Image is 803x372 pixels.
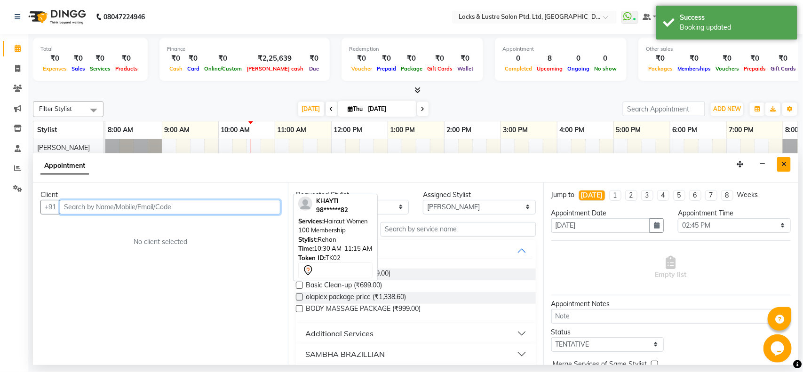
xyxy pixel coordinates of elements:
[551,327,664,337] div: Status
[300,325,532,342] button: Additional Services
[768,53,798,64] div: ₹0
[349,53,374,64] div: ₹0
[646,65,675,72] span: Packages
[307,65,321,72] span: Due
[655,256,687,280] span: Empty list
[37,126,57,134] span: Stylist
[557,123,587,137] a: 4:00 PM
[741,53,768,64] div: ₹0
[296,190,409,200] div: Requested Stylist
[305,348,385,360] div: SAMBHA BRAZILLIAN
[641,190,653,201] li: 3
[737,190,758,200] div: Weeks
[425,65,455,72] span: Gift Cards
[298,102,324,116] span: [DATE]
[298,235,373,245] div: Rehan
[673,190,685,201] li: 5
[167,45,322,53] div: Finance
[346,105,366,112] span: Thu
[306,280,382,292] span: Basic Clean-up (₹699.00)
[202,53,244,64] div: ₹0
[40,45,140,53] div: Total
[592,53,619,64] div: 0
[219,123,253,137] a: 10:00 AM
[298,244,373,253] div: 10:30 AM-11:15 AM
[113,65,140,72] span: Products
[689,190,701,201] li: 6
[614,123,644,137] a: 5:00 PM
[349,65,374,72] span: Voucher
[680,23,790,32] div: Booking updated
[381,222,536,237] input: Search by service name
[103,4,145,30] b: 08047224946
[675,53,713,64] div: ₹0
[306,304,421,316] span: BODY MASSAGE PACKAGE (₹999.00)
[398,53,425,64] div: ₹0
[275,123,309,137] a: 11:00 AM
[565,53,592,64] div: 0
[553,359,647,371] span: Merge Services of Same Stylist
[37,143,90,152] span: [PERSON_NAME]
[298,253,373,263] div: TK02
[581,190,603,200] div: [DATE]
[502,53,534,64] div: 0
[727,123,756,137] a: 7:00 PM
[298,217,368,234] span: Haircut Women 100 Membership
[87,53,113,64] div: ₹0
[675,65,713,72] span: Memberships
[741,65,768,72] span: Prepaids
[298,197,312,211] img: profile
[551,299,791,309] div: Appointment Notes
[244,53,306,64] div: ₹2,25,639
[680,13,790,23] div: Success
[349,45,476,53] div: Redemption
[298,254,326,261] span: Token ID:
[425,53,455,64] div: ₹0
[69,53,87,64] div: ₹0
[39,105,72,112] span: Filter Stylist
[332,123,365,137] a: 12:00 PM
[374,53,398,64] div: ₹0
[300,346,532,363] button: SAMBHA BRAZILLIAN
[455,53,476,64] div: ₹0
[185,53,202,64] div: ₹0
[534,65,565,72] span: Upcoming
[63,237,258,247] div: No client selected
[551,208,664,218] div: Appointment Date
[113,53,140,64] div: ₹0
[711,103,743,116] button: ADD NEW
[305,328,374,339] div: Additional Services
[713,105,741,112] span: ADD NEW
[678,208,791,218] div: Appointment Time
[298,217,324,225] span: Services:
[777,157,791,172] button: Close
[423,190,536,200] div: Assigned Stylist
[24,4,88,30] img: logo
[167,53,185,64] div: ₹0
[592,65,619,72] span: No show
[69,65,87,72] span: Sales
[657,190,669,201] li: 4
[565,65,592,72] span: Ongoing
[623,102,705,116] input: Search Appointment
[244,65,306,72] span: [PERSON_NAME] cash
[445,123,474,137] a: 2:00 PM
[202,65,244,72] span: Online/Custom
[646,45,798,53] div: Other sales
[298,245,314,252] span: Time:
[670,123,700,137] a: 6:00 PM
[455,65,476,72] span: Wallet
[167,65,185,72] span: Cash
[609,190,621,201] li: 1
[551,218,651,233] input: yyyy-mm-dd
[366,102,413,116] input: 2025-10-02
[388,123,418,137] a: 1:00 PM
[705,190,717,201] li: 7
[162,123,192,137] a: 9:00 AM
[721,190,733,201] li: 8
[374,65,398,72] span: Prepaid
[501,123,531,137] a: 3:00 PM
[40,190,280,200] div: Client
[713,53,741,64] div: ₹0
[625,190,637,201] li: 2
